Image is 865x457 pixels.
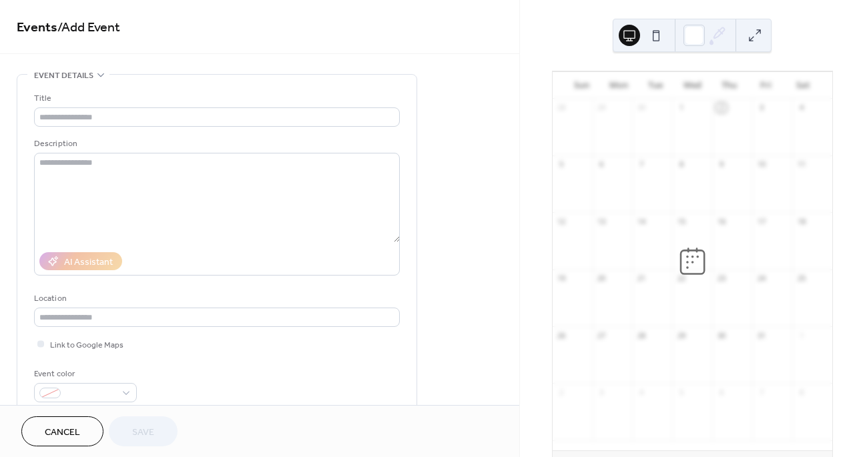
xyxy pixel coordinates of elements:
div: 4 [636,387,646,397]
div: 30 [636,103,646,113]
div: 15 [676,216,686,226]
span: Cancel [45,426,80,440]
div: 13 [597,216,607,226]
div: 7 [636,159,646,169]
div: 6 [597,159,607,169]
div: 25 [796,274,806,284]
div: Title [34,91,397,105]
span: / Add Event [57,15,120,41]
div: 12 [557,216,567,226]
div: Thu [711,72,748,99]
div: 28 [557,103,567,113]
div: 16 [716,216,726,226]
div: Tue [637,72,673,99]
div: Location [34,292,397,306]
div: 2 [557,387,567,397]
button: Cancel [21,416,103,446]
div: Sun [563,72,600,99]
div: 26 [557,330,567,340]
div: Wed [674,72,711,99]
span: Event details [34,69,93,83]
div: Event color [34,367,134,381]
div: 5 [557,159,567,169]
div: 22 [676,274,686,284]
div: 11 [796,159,806,169]
div: 30 [716,330,726,340]
div: Sat [785,72,822,99]
div: 10 [756,159,766,169]
div: 1 [676,103,686,113]
div: 31 [756,330,766,340]
a: Events [17,15,57,41]
div: 6 [716,387,726,397]
div: 18 [796,216,806,226]
div: 7 [756,387,766,397]
div: 2 [716,103,726,113]
div: 29 [676,330,686,340]
div: 9 [716,159,726,169]
div: Mon [600,72,637,99]
div: 19 [557,274,567,284]
div: 29 [597,103,607,113]
div: 14 [636,216,646,226]
div: 8 [796,387,806,397]
div: 28 [636,330,646,340]
div: 1 [796,330,806,340]
div: 20 [597,274,607,284]
div: Description [34,137,397,151]
div: 23 [716,274,726,284]
div: 21 [636,274,646,284]
div: Fri [748,72,784,99]
div: 3 [756,103,766,113]
div: 3 [597,387,607,397]
div: 27 [597,330,607,340]
div: 5 [676,387,686,397]
div: 24 [756,274,766,284]
span: Link to Google Maps [50,338,123,352]
div: 17 [756,216,766,226]
div: 4 [796,103,806,113]
div: 8 [676,159,686,169]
